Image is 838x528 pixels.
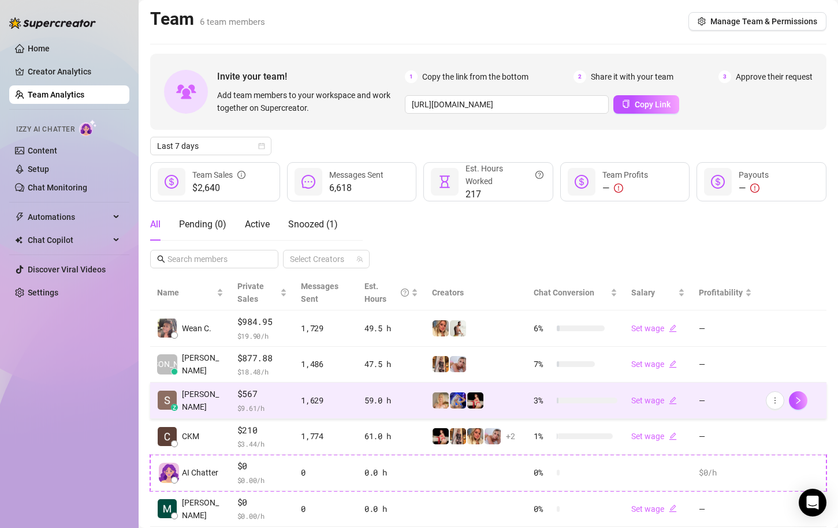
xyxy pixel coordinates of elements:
[534,322,552,335] span: 6 %
[237,330,287,342] span: $ 19.90 /h
[301,322,351,335] div: 1,729
[301,503,351,515] div: 0
[364,322,418,335] div: 49.5 h
[9,17,96,29] img: logo-BBDzfeDw.svg
[217,69,405,84] span: Invite your team!
[736,70,813,83] span: Approve their request
[631,396,677,405] a: Set wageedit
[15,212,24,222] span: thunderbolt
[534,288,594,297] span: Chat Conversion
[450,320,466,336] img: Quinton
[150,275,230,310] th: Name
[301,466,351,479] div: 0
[485,428,501,444] img: Kelsey
[364,358,418,370] div: 47.5 h
[301,282,338,304] span: Messages Sent
[28,208,110,226] span: Automations
[288,219,338,230] span: Snoozed ( 1 )
[237,438,287,450] span: $ 3.44 /h
[739,170,769,179] span: Payouts
[506,430,515,443] span: + 2
[699,466,752,479] div: $0 /h
[718,70,731,83] span: 3
[534,430,552,443] span: 1 %
[28,231,110,249] span: Chat Copilot
[192,168,245,181] div: Team Sales
[465,162,543,188] div: Est. Hours Worked
[182,351,224,377] span: [PERSON_NAME]
[799,489,826,516] div: Open Intercom Messenger
[534,503,552,515] span: 0 %
[301,358,351,370] div: 1,486
[573,70,586,83] span: 2
[433,428,449,444] img: Sexy
[28,62,120,81] a: Creator Analytics
[237,315,287,329] span: $984.95
[258,143,265,149] span: calendar
[237,474,287,486] span: $ 0.00 /h
[237,387,287,401] span: $567
[433,356,449,372] img: Mellanie
[364,503,418,515] div: 0.0 h
[28,265,106,274] a: Discover Viral Videos
[301,175,315,189] span: message
[669,432,677,440] span: edit
[438,175,452,189] span: hourglass
[28,146,57,155] a: Content
[28,164,49,174] a: Setup
[217,89,400,114] span: Add team members to your workspace and work together on Supercreator.
[364,394,418,407] div: 59.0 h
[669,324,677,332] span: edit
[158,427,177,446] img: CKM
[711,175,725,189] span: dollar-circle
[200,17,265,27] span: 6 team members
[401,280,409,305] span: question-circle
[136,358,198,370] span: [PERSON_NAME]
[301,394,351,407] div: 1,629
[171,404,178,411] div: z
[79,119,97,136] img: AI Chatter
[28,44,50,53] a: Home
[167,253,262,265] input: Search members
[364,430,418,443] div: 61.0 h
[329,170,383,179] span: Messages Sent
[179,218,226,231] div: Pending ( 0 )
[182,466,218,479] span: AI Chatter
[158,319,177,338] img: Wean Castillo
[669,360,677,368] span: edit
[669,504,677,512] span: edit
[237,459,287,473] span: $0
[602,181,648,195] div: —
[450,356,466,372] img: Kelsey
[182,388,224,413] span: [PERSON_NAME]
[237,510,287,522] span: $ 0.00 /h
[631,360,677,369] a: Set wageedit
[28,288,58,297] a: Settings
[688,12,826,31] button: Manage Team & Permissions
[534,394,552,407] span: 3 %
[237,282,264,304] span: Private Sales
[364,280,409,305] div: Est. Hours
[575,175,589,189] span: dollar-circle
[245,219,270,230] span: Active
[356,256,363,263] span: team
[329,181,383,195] span: 6,618
[669,396,677,405] span: edit
[158,391,177,410] img: Sheldon
[710,17,817,26] span: Manage Team & Permissions
[158,499,177,518] img: Meludel Ann Co
[692,491,759,527] td: —
[467,392,483,409] img: Sexy
[237,496,287,510] span: $0
[165,175,178,189] span: dollar-circle
[631,504,677,514] a: Set wageedit
[739,181,769,195] div: —
[237,402,287,414] span: $ 9.61 /h
[635,100,671,109] span: Copy Link
[159,463,179,483] img: izzy-ai-chatter-avatar-DDCN_rTZ.svg
[28,183,87,192] a: Chat Monitoring
[237,351,287,365] span: $877.88
[157,255,165,263] span: search
[534,358,552,370] span: 7 %
[433,320,449,336] img: Rachael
